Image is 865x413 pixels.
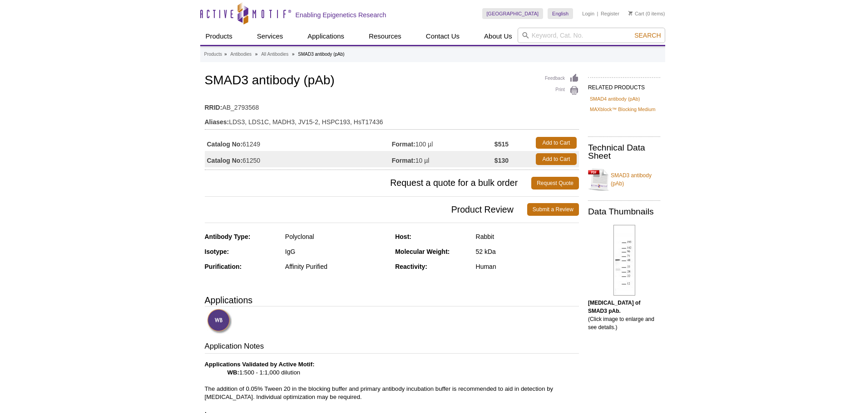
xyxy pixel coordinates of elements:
strong: Antibody Type: [205,233,251,240]
strong: Aliases: [205,118,229,126]
button: Search [632,31,663,39]
a: All Antibodies [261,50,288,58]
div: IgG [285,248,388,256]
strong: Molecular Weight: [395,248,450,255]
a: Products [200,28,238,45]
img: Your Cart [628,11,633,15]
strong: RRID: [205,103,222,112]
div: 52 kDa [476,248,579,256]
span: Product Review [205,203,527,216]
div: Affinity Purified [285,262,388,271]
a: Products [204,50,222,58]
td: 100 µl [392,135,494,151]
a: Antibodies [230,50,252,58]
a: Applications [302,28,350,45]
a: SMAD4 antibody (pAb) [590,95,640,103]
input: Keyword, Cat. No. [518,28,665,43]
a: Resources [363,28,407,45]
strong: Host: [395,233,411,240]
td: AB_2793568 [205,98,579,112]
div: Polyclonal [285,233,388,241]
strong: Catalog No: [207,156,243,165]
li: | [597,8,598,19]
a: Add to Cart [536,137,577,149]
td: 61249 [205,135,392,151]
strong: Format: [392,140,415,148]
h3: Applications [205,293,579,307]
li: SMAD3 antibody (pAb) [298,52,344,57]
li: » [292,52,295,57]
strong: Catalog No: [207,140,243,148]
li: » [255,52,258,57]
p: 1:500 - 1:1,000 dilution The addition of 0.05% Tween 20 in the blocking buffer and primary antibo... [205,360,579,401]
strong: Purification: [205,263,242,270]
a: Contact Us [420,28,465,45]
b: [MEDICAL_DATA] of SMAD3 pAb. [588,300,641,314]
h2: Data Thumbnails [588,208,661,216]
a: About Us [479,28,518,45]
h2: Technical Data Sheet [588,144,661,160]
strong: Isotype: [205,248,229,255]
span: Search [634,32,661,39]
span: Request a quote for a bulk order [205,177,532,189]
b: Applications Validated by Active Motif: [205,361,315,368]
p: (Click image to enlarge and see details.) [588,299,661,331]
li: (0 items) [628,8,665,19]
a: Feedback [545,73,579,83]
li: » [224,52,227,57]
a: Login [582,10,594,17]
h3: Application Notes [205,341,579,354]
a: Register [601,10,619,17]
img: SMAD3 antibody (pAb) tested by Western blot. [613,225,635,296]
h2: RELATED PRODUCTS [588,77,661,93]
td: 10 µl [392,151,494,167]
a: SMAD3 antibody (pAb) [588,166,661,193]
a: Add to Cart [536,153,577,165]
a: English [548,8,573,19]
a: Services [252,28,289,45]
strong: WB: [227,369,239,376]
td: 61250 [205,151,392,167]
strong: Reactivity: [395,263,427,270]
div: Rabbit [476,233,579,241]
div: Human [476,262,579,271]
a: Cart [628,10,644,17]
a: Print [545,86,579,96]
a: [GEOGRAPHIC_DATA] [482,8,544,19]
strong: $515 [494,140,509,148]
strong: $130 [494,156,509,165]
a: Request Quote [531,177,579,189]
a: Submit a Review [527,203,579,216]
td: LDS3, LDS1C, MADH3, JV15-2, HSPC193, HsT17436 [205,112,579,127]
img: Western Blot Validated [207,309,232,334]
h1: SMAD3 antibody (pAb) [205,73,579,89]
a: MAXblock™ Blocking Medium [590,105,656,113]
strong: Format: [392,156,415,165]
h2: Enabling Epigenetics Research [296,11,386,19]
